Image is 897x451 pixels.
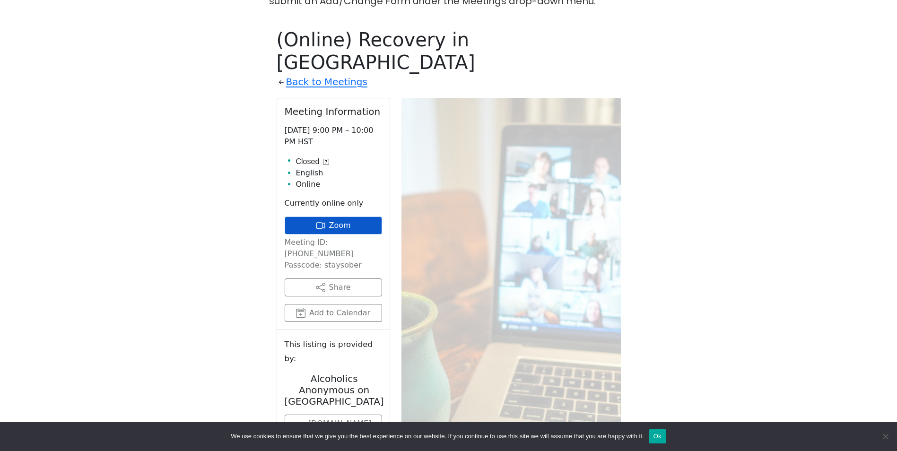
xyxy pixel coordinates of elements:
button: Ok [649,429,666,443]
h2: Alcoholics Anonymous on [GEOGRAPHIC_DATA] [285,373,384,407]
p: Currently online only [285,198,382,209]
a: Zoom [285,217,382,234]
h1: (Online) Recovery in [GEOGRAPHIC_DATA] [277,28,621,74]
span: No [880,432,890,441]
span: Closed [296,156,320,167]
p: [DATE] 9:00 PM – 10:00 PM HST [285,125,382,147]
li: English [296,167,382,179]
a: [DOMAIN_NAME] [285,415,382,433]
button: Share [285,278,382,296]
h2: Meeting Information [285,106,382,117]
button: Add to Calendar [285,304,382,322]
button: Closed [296,156,330,167]
span: We use cookies to ensure that we give you the best experience on our website. If you continue to ... [231,432,644,441]
li: Online [296,179,382,190]
small: This listing is provided by: [285,338,382,365]
a: Back to Meetings [286,74,367,90]
p: Meeting ID: [PHONE_NUMBER] Passcode: staysober [285,237,382,271]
